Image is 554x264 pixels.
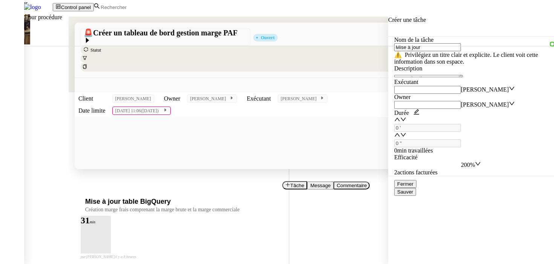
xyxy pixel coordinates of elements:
span: [PERSON_NAME] [115,96,151,101]
span: Efficacité [394,154,418,160]
span: Création marge frais comprenant la marge brute et la marge commerciale [85,207,240,212]
span: 31 [81,215,90,225]
span: [PERSON_NAME] [281,96,320,101]
button: Fermer [394,180,416,188]
span: Privilégiez un titre clair et explicite. Le client voit cette information dans son espace. [394,52,538,65]
span: min travaillées [397,147,433,154]
span: 0 [394,147,433,154]
button: Message [307,182,334,189]
nz-select-item: Bert Canavaggio [461,86,509,93]
span: ⚠️ [394,52,402,58]
td: Exécutant [244,93,274,104]
button: Tâche [282,181,307,189]
span: Sauver [397,189,413,195]
td: Date limite [75,105,109,116]
span: Commentaire [337,183,367,188]
button: Commentaire [334,182,370,189]
button: Sauver [394,188,416,196]
input: 0 min [394,124,461,132]
span: Fermer [397,181,413,187]
button: Control panel [53,3,94,11]
span: Message [310,183,331,188]
td: Client [75,93,109,104]
span: ([DATE]) [141,108,160,113]
label: Exécutant [394,79,418,85]
span: Durée [394,110,409,116]
span: actions facturées [397,169,438,175]
nz-select-item: Frédérique Albert [461,101,509,108]
span: Statut [90,47,101,53]
input: Nom [394,43,461,51]
label: Description [394,65,422,72]
span: Control panel [61,5,91,10]
span: 2 [394,169,438,175]
nz-select-item: 200% [461,162,475,168]
span: [PERSON_NAME] [190,96,229,101]
span: Tâche [290,183,304,188]
small: [PERSON_NAME] [81,255,136,259]
span: il y a 8 heures [115,255,136,259]
span: par [81,255,86,259]
span: min [90,220,95,224]
label: Owner [394,94,411,100]
span: Mise à jour table BigQuery [85,198,171,205]
input: 0 sec [394,139,461,147]
td: Owner [161,93,184,104]
input: Rechercher [100,4,165,11]
span: [DATE] 11:06 [115,108,163,113]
